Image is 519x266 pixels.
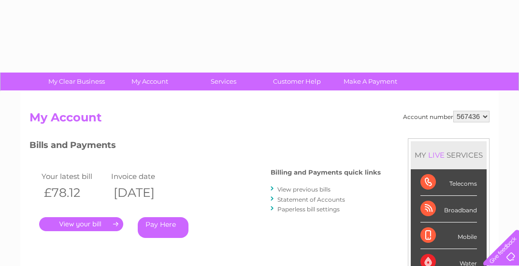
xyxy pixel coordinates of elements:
div: Broadband [420,196,477,222]
td: Invoice date [109,170,178,183]
h4: Billing and Payments quick links [271,169,381,176]
a: Paperless bill settings [277,206,340,213]
h2: My Account [29,111,490,129]
a: Statement of Accounts [277,196,345,203]
a: Pay Here [138,217,188,238]
th: [DATE] [109,183,178,203]
a: Customer Help [257,73,337,90]
a: My Account [110,73,190,90]
a: Services [184,73,263,90]
th: £78.12 [39,183,109,203]
a: . [39,217,123,231]
div: Account number [403,111,490,122]
a: My Clear Business [37,73,116,90]
div: Telecoms [420,169,477,196]
div: LIVE [426,150,447,160]
td: Your latest bill [39,170,109,183]
a: View previous bills [277,186,331,193]
a: Make A Payment [331,73,410,90]
h3: Bills and Payments [29,138,381,155]
div: Mobile [420,222,477,249]
div: MY SERVICES [411,141,487,169]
